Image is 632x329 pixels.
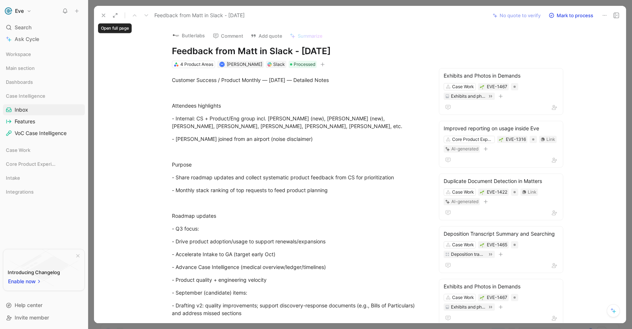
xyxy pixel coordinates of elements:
[15,314,49,321] span: Invite member
[3,116,85,127] a: Features
[172,250,425,258] div: - Accelerate Intake to GA (target early Oct)
[3,49,85,60] div: Workspace
[487,188,507,196] div: EVE-1422
[5,7,12,15] img: Eve
[172,238,425,245] div: - Drive product adoption/usage to support renewals/expansions
[479,295,485,300] button: 🌱
[451,145,478,153] div: AI-generated
[480,190,484,195] img: 🌱
[172,302,425,317] div: - Drafting v2: quality improvements; support discovery-response documents (e.g., Bills of Particu...
[3,76,85,87] div: Dashboards
[487,83,507,90] div: EVE-1467
[452,188,474,196] div: Case Work
[172,102,425,109] div: Attendees highlights
[15,35,39,44] span: Ask Cycle
[451,198,478,205] div: AI-generated
[294,61,315,68] span: Processed
[3,63,85,76] div: Main section
[487,241,507,248] div: EVE-1465
[6,146,30,154] span: Case Work
[172,115,425,130] div: - Internal: CS + Product/Eng group incl. [PERSON_NAME] (new), [PERSON_NAME] (new), [PERSON_NAME],...
[98,23,132,33] div: Open full page
[3,172,85,186] div: Intake
[172,225,425,232] div: - Q3 focus:
[15,118,35,125] span: Features
[172,173,425,181] div: - Share roadmap updates and collect systematic product feedback from CS for prioritization
[452,136,493,143] div: Core Product Experience
[3,6,33,16] button: EveEve
[6,160,56,168] span: Core Product Experience
[3,76,85,90] div: Dashboards
[3,90,85,139] div: Case IntelligenceInboxFeaturesVoC Case Intelligence
[154,11,245,20] span: Feedback from Matt in Slack - [DATE]
[528,188,537,196] div: Link
[444,71,558,80] div: Exhibits and Photos in Demands
[444,282,558,291] div: Exhibits and Photos in Demands
[3,104,85,115] a: Inbox
[3,90,85,101] div: Case Intelligence
[444,177,558,186] div: Duplicate Document Detection in Matters
[3,300,85,311] div: Help center
[172,289,425,296] div: - September (candidate) items:
[479,190,485,195] button: 🌱
[444,229,558,238] div: Deposition Transcript Summary and Searching
[451,251,485,258] div: Deposition transcript summary and searching
[3,158,85,169] div: Core Product Experience
[451,303,485,311] div: Exhibits and photos in demands
[452,294,474,301] div: Case Work
[479,242,485,247] button: 🌱
[506,136,526,143] div: EVE-1316
[227,61,262,67] span: [PERSON_NAME]
[247,31,286,41] button: Add quote
[8,277,37,286] span: Enable now
[172,276,425,284] div: - Product quality + engineering velocity
[298,33,323,39] span: Summarize
[169,30,208,41] button: logoButlerlabs
[210,31,247,41] button: Comment
[489,10,544,20] button: No quote to verify
[172,135,425,143] div: - [PERSON_NAME] joined from an airport (noise disclaimer)
[499,137,504,142] button: 🌱
[499,138,503,142] img: 🌱
[487,294,507,301] div: EVE-1467
[546,136,555,143] div: Link
[289,61,317,68] div: Processed
[15,8,24,14] h1: Eve
[3,145,85,158] div: Case Work
[452,83,474,90] div: Case Work
[6,174,20,182] span: Intake
[8,268,60,277] div: Introducing Changelog
[480,85,484,89] img: 🌱
[479,84,485,89] button: 🌱
[545,10,597,20] button: Mark to process
[3,22,85,33] div: Search
[10,249,78,287] img: bg-BLZuj68n.svg
[172,263,425,271] div: - Advance Case Intelligence (medical overview/ledger/timelines)
[3,34,85,45] a: Ask Cycle
[172,212,425,220] div: Roadmap updates
[3,186,85,197] div: Integrations
[3,312,85,323] div: Invite member
[480,296,484,300] img: 🌱
[172,161,425,168] div: Purpose
[172,186,425,194] div: - Monthly stack ranking of top requests to feed product planning
[15,23,31,32] span: Search
[444,124,558,133] div: Improved reporting on usage inside Eve
[3,128,85,139] a: VoC Case Intelligence
[15,130,67,137] span: VoC Case Intelligence
[452,241,474,248] div: Case Work
[220,63,224,67] div: M
[6,51,31,58] span: Workspace
[15,106,28,113] span: Inbox
[8,277,42,286] button: Enable now
[6,78,33,86] span: Dashboards
[286,31,326,41] button: Summarize
[3,172,85,183] div: Intake
[180,61,213,68] div: 4 Product Areas
[6,64,35,72] span: Main section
